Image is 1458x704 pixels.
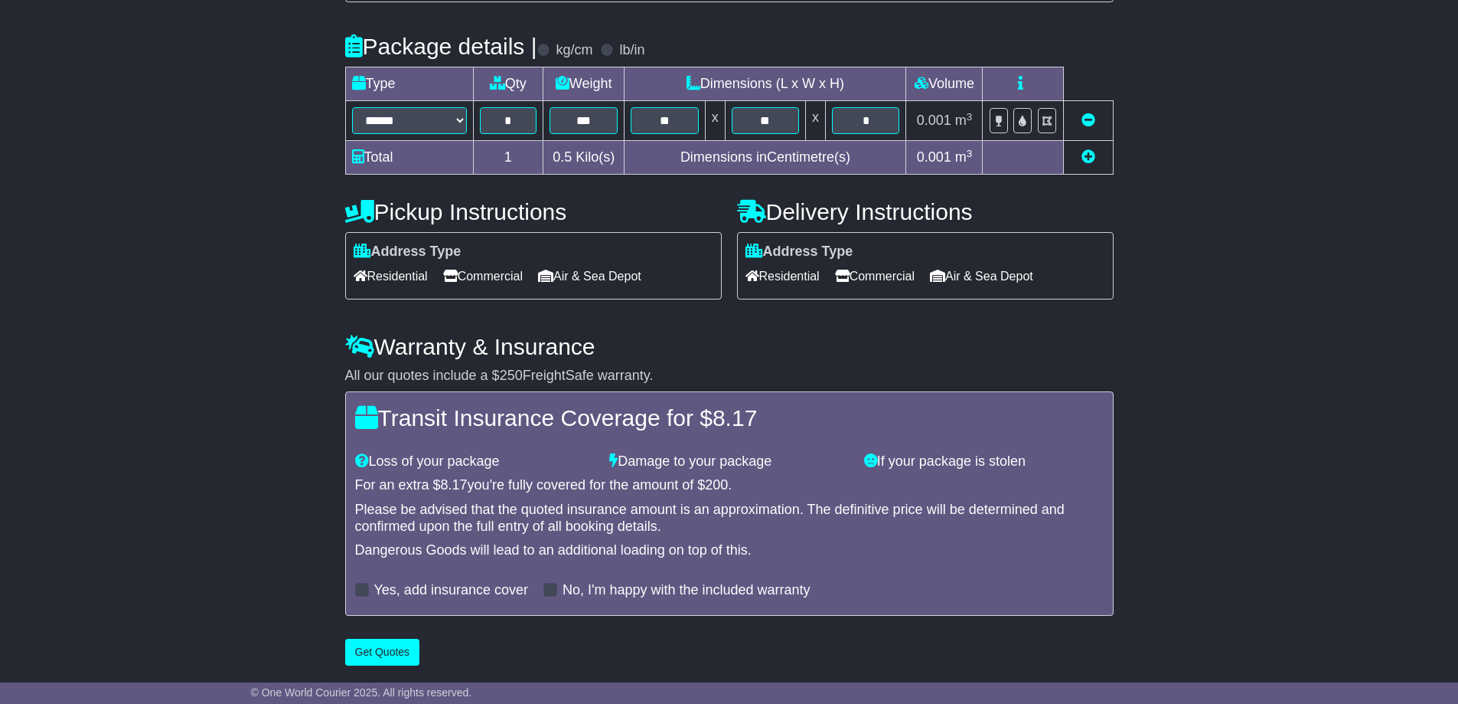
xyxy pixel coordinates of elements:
[347,454,602,470] div: Loss of your package
[345,334,1114,359] h4: Warranty & Insurance
[345,368,1114,385] div: All our quotes include a $ FreightSafe warranty.
[625,141,906,175] td: Dimensions in Centimetre(s)
[556,42,592,59] label: kg/cm
[345,199,722,224] h4: Pickup Instructions
[354,264,428,288] span: Residential
[355,542,1104,559] div: Dangerous Goods will lead to an additional loading on top of this.
[443,264,523,288] span: Commercial
[1081,149,1095,165] a: Add new item
[930,264,1033,288] span: Air & Sea Depot
[917,113,951,128] span: 0.001
[355,502,1104,535] div: Please be advised that the quoted insurance amount is an approximation. The definitive price will...
[955,113,973,128] span: m
[705,477,728,493] span: 200
[737,199,1114,224] h4: Delivery Instructions
[705,101,725,141] td: x
[355,405,1104,431] h4: Transit Insurance Coverage for $
[835,264,915,288] span: Commercial
[625,67,906,101] td: Dimensions (L x W x H)
[906,67,983,101] td: Volume
[563,582,811,599] label: No, I'm happy with the included warranty
[1081,113,1095,128] a: Remove this item
[345,34,537,59] h4: Package details |
[354,244,462,260] label: Address Type
[251,686,472,699] span: © One World Courier 2025. All rights reserved.
[713,405,757,431] span: 8.17
[441,477,468,493] span: 8.17
[619,42,644,59] label: lb/in
[543,67,625,101] td: Weight
[345,67,473,101] td: Type
[355,477,1104,494] div: For an extra $ you're fully covered for the amount of $ .
[473,67,543,101] td: Qty
[806,101,826,141] td: x
[500,368,523,383] span: 250
[856,454,1111,470] div: If your package is stolen
[374,582,528,599] label: Yes, add insurance cover
[345,639,420,666] button: Get Quotes
[345,141,473,175] td: Total
[473,141,543,175] td: 1
[553,149,572,165] span: 0.5
[967,111,973,123] sup: 3
[538,264,641,288] span: Air & Sea Depot
[745,264,820,288] span: Residential
[602,454,856,470] div: Damage to your package
[917,149,951,165] span: 0.001
[543,141,625,175] td: Kilo(s)
[955,149,973,165] span: m
[745,244,853,260] label: Address Type
[967,148,973,159] sup: 3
